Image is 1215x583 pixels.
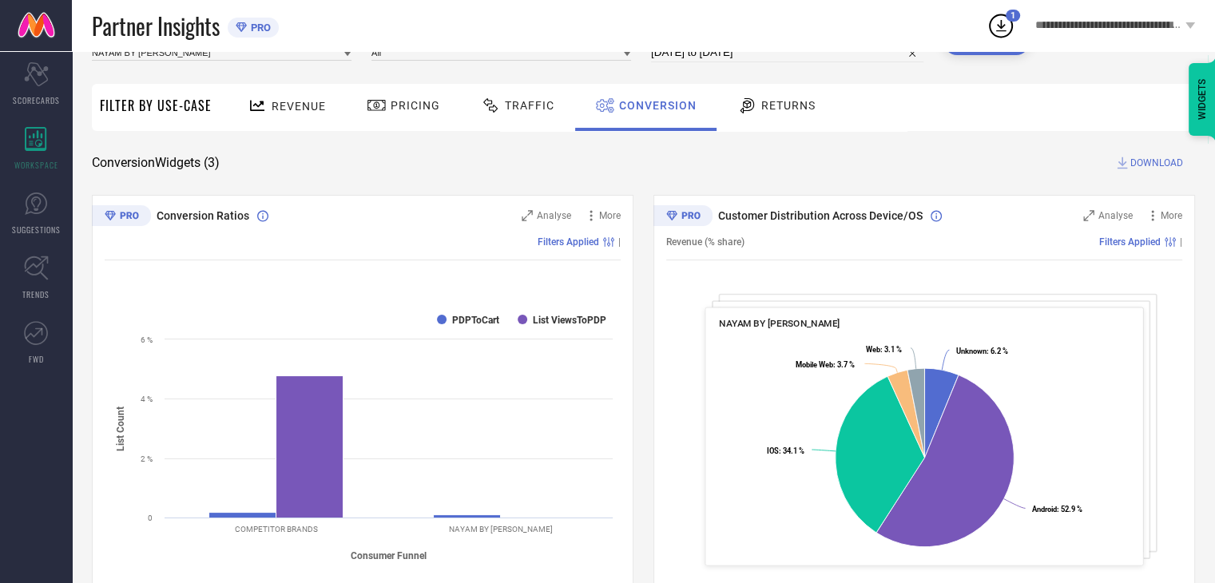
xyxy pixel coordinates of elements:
text: List ViewsToPDP [533,315,606,326]
span: Partner Insights [92,10,220,42]
span: 1 [1011,10,1015,21]
tspan: Consumer Funnel [351,550,427,561]
text: 4 % [141,395,153,403]
span: NAYAM BY [PERSON_NAME] [719,318,840,329]
span: Analyse [1098,210,1133,221]
span: Customer Distribution Across Device/OS [718,209,923,222]
span: SUGGESTIONS [12,224,61,236]
text: COMPETITOR BRANDS [235,525,318,533]
span: WORKSPACE [14,159,58,171]
span: More [599,210,621,221]
span: | [618,236,621,248]
span: PRO [247,22,271,34]
text: NAYAM BY [PERSON_NAME] [449,525,553,533]
span: Returns [761,99,816,112]
svg: Zoom [522,210,533,221]
text: : 52.9 % [1032,505,1082,514]
span: Pricing [391,99,440,112]
span: Analyse [537,210,571,221]
tspan: Web [866,345,880,354]
tspan: Mobile Web [796,360,833,369]
span: | [1180,236,1182,248]
span: SCORECARDS [13,94,60,106]
tspan: Unknown [956,347,987,355]
tspan: Android [1032,505,1057,514]
span: Revenue (% share) [666,236,744,248]
span: Filters Applied [1099,236,1161,248]
span: Filters Applied [538,236,599,248]
input: Select time period [651,43,923,62]
text: PDPToCart [452,315,499,326]
tspan: IOS [767,446,779,455]
span: Filter By Use-Case [100,96,212,115]
div: Premium [92,205,151,229]
span: More [1161,210,1182,221]
text: 0 [148,514,153,522]
span: Traffic [505,99,554,112]
div: Open download list [987,11,1015,40]
div: Premium [653,205,713,229]
span: FWD [29,353,44,365]
text: : 6.2 % [956,347,1008,355]
span: Conversion Widgets ( 3 ) [92,155,220,171]
span: TRENDS [22,288,50,300]
svg: Zoom [1083,210,1094,221]
text: 2 % [141,454,153,463]
span: Conversion [619,99,697,112]
span: DOWNLOAD [1130,155,1183,171]
text: : 3.7 % [796,360,855,369]
span: Revenue [272,100,326,113]
text: : 34.1 % [767,446,804,455]
span: Conversion Ratios [157,209,249,222]
tspan: List Count [115,406,126,450]
text: 6 % [141,335,153,344]
text: : 3.1 % [866,345,902,354]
